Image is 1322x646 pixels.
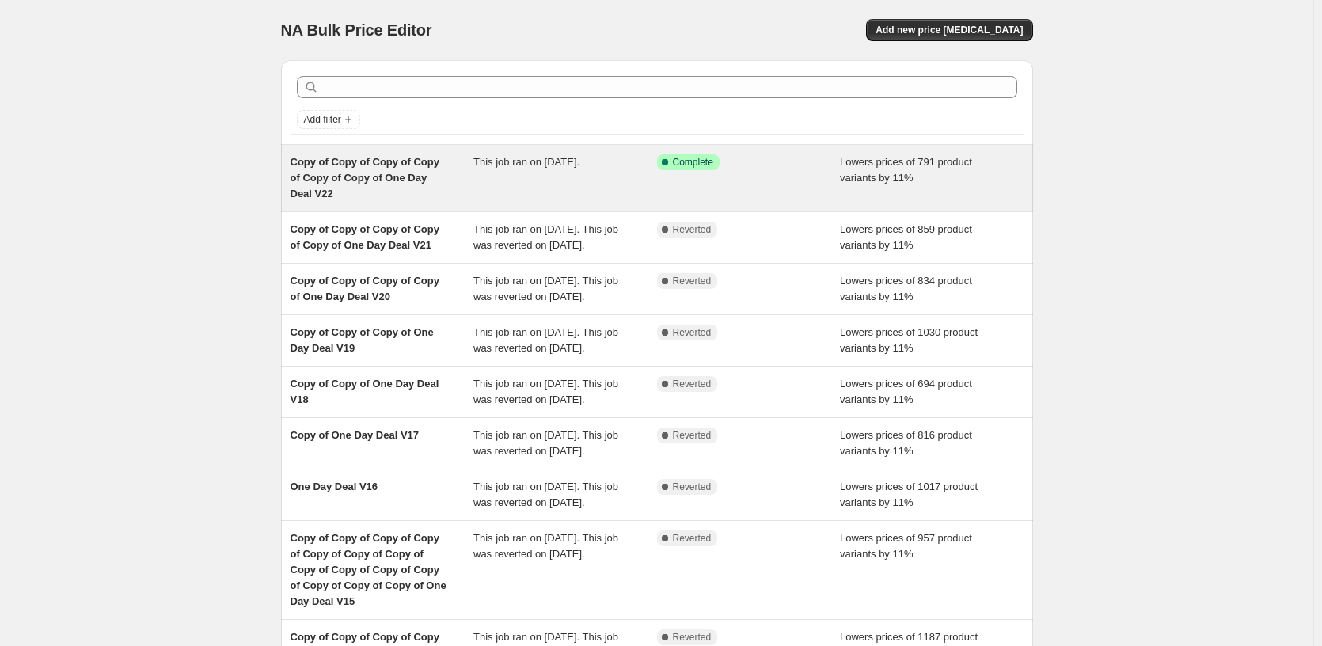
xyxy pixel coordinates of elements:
span: Copy of Copy of Copy of Copy of Copy of Copy of Copy of Copy of Copy of Copy of Copy of Copy of C... [291,532,446,607]
span: This job ran on [DATE]. This job was reverted on [DATE]. [473,481,618,508]
span: Lowers prices of 834 product variants by 11% [840,275,972,302]
span: Add new price [MEDICAL_DATA] [876,24,1023,36]
span: This job ran on [DATE]. This job was reverted on [DATE]. [473,326,618,354]
button: Add new price [MEDICAL_DATA] [866,19,1032,41]
span: Lowers prices of 957 product variants by 11% [840,532,972,560]
span: Reverted [673,429,712,442]
button: Add filter [297,110,360,129]
span: This job ran on [DATE]. This job was reverted on [DATE]. [473,429,618,457]
span: Lowers prices of 694 product variants by 11% [840,378,972,405]
span: This job ran on [DATE]. This job was reverted on [DATE]. [473,223,618,251]
span: Add filter [304,113,341,126]
span: Reverted [673,532,712,545]
span: Lowers prices of 1017 product variants by 11% [840,481,978,508]
span: Copy of One Day Deal V17 [291,429,420,441]
span: Reverted [673,631,712,644]
span: This job ran on [DATE]. This job was reverted on [DATE]. [473,378,618,405]
span: Reverted [673,481,712,493]
span: Lowers prices of 1030 product variants by 11% [840,326,978,354]
span: Copy of Copy of Copy of Copy of One Day Deal V20 [291,275,439,302]
span: One Day Deal V16 [291,481,378,492]
span: Reverted [673,223,712,236]
span: Complete [673,156,713,169]
span: This job ran on [DATE]. This job was reverted on [DATE]. [473,275,618,302]
span: Lowers prices of 791 product variants by 11% [840,156,972,184]
span: Copy of Copy of Copy of One Day Deal V19 [291,326,434,354]
span: This job ran on [DATE]. [473,156,579,168]
span: Reverted [673,326,712,339]
span: NA Bulk Price Editor [281,21,432,39]
span: This job ran on [DATE]. This job was reverted on [DATE]. [473,532,618,560]
span: Copy of Copy of Copy of Copy of Copy of Copy of One Day Deal V22 [291,156,439,199]
span: Reverted [673,378,712,390]
span: Lowers prices of 859 product variants by 11% [840,223,972,251]
span: Copy of Copy of Copy of Copy of Copy of One Day Deal V21 [291,223,439,251]
span: Copy of Copy of One Day Deal V18 [291,378,439,405]
span: Reverted [673,275,712,287]
span: Lowers prices of 816 product variants by 11% [840,429,972,457]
